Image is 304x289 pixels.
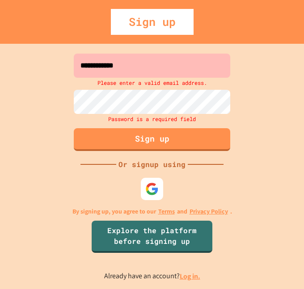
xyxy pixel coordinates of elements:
div: Password is a required field [72,114,232,124]
div: Sign up [111,9,194,35]
p: By signing up, you agree to our and . [72,207,232,216]
button: Sign up [74,128,230,151]
div: Or signup using [116,159,188,170]
div: Please enter a valid email address. [72,78,232,88]
p: Already have an account? [104,271,200,282]
a: Terms [158,207,175,216]
a: Log in. [180,272,200,281]
a: Privacy Policy [190,207,228,216]
img: google-icon.svg [145,182,159,196]
a: Explore the platform before signing up [92,221,212,253]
